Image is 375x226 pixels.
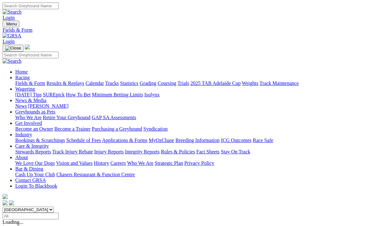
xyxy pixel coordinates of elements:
a: Careers [110,160,126,166]
a: History [94,160,109,166]
a: Fields & Form [15,81,45,86]
a: Vision and Values [56,160,92,166]
img: logo-grsa-white.png [3,194,8,199]
a: Fields & Form [3,27,372,33]
div: Care & Integrity [15,149,372,155]
a: Coursing [158,81,176,86]
a: Cash Up Your Club [15,172,55,177]
a: Grading [140,81,156,86]
a: MyOzChase [149,138,174,143]
a: 2025 TAB Adelaide Cup [190,81,241,86]
a: [PERSON_NAME] [28,103,68,109]
a: Bar & Dining [15,166,43,171]
a: ICG Outcomes [221,138,251,143]
a: Fact Sheets [196,149,220,154]
div: Racing [15,81,372,86]
a: [DATE] Tips [15,92,42,97]
a: Become a Trainer [54,126,91,132]
a: Who We Are [15,115,42,120]
a: Get Involved [15,120,42,126]
a: Schedule of Fees [66,138,101,143]
a: Results & Replays [46,81,84,86]
a: Chasers Restaurant & Function Centre [56,172,135,177]
div: Industry [15,138,372,143]
div: Wagering [15,92,372,98]
a: Login To Blackbook [15,183,57,189]
img: twitter.svg [9,200,14,205]
input: Search [3,3,59,9]
a: Syndication [143,126,167,132]
a: Integrity Reports [125,149,160,154]
a: News [15,103,27,109]
div: Greyhounds as Pets [15,115,372,120]
img: facebook.svg [3,200,8,205]
button: Toggle navigation [3,21,19,27]
a: Applications & Forms [102,138,147,143]
input: Search [3,52,59,58]
a: Tracks [105,81,119,86]
img: logo-grsa-white.png [25,44,30,49]
a: Contact GRSA [15,178,46,183]
a: Purchasing a Greyhound [92,126,142,132]
a: Retire Your Greyhound [43,115,91,120]
a: Privacy Policy [184,160,214,166]
a: Bookings & Scratchings [15,138,65,143]
a: Minimum Betting Limits [92,92,143,97]
a: Calendar [85,81,104,86]
input: Select date [3,213,59,219]
span: Loading... [3,219,23,225]
img: Close [5,46,21,51]
a: Breeding Information [175,138,220,143]
div: Get Involved [15,126,372,132]
a: Trials [177,81,189,86]
div: About [15,160,372,166]
img: Search [3,9,22,15]
a: Care & Integrity [15,143,49,149]
a: Login [3,15,15,20]
img: GRSA [3,33,21,39]
a: Become an Owner [15,126,53,132]
a: Greyhounds as Pets [15,109,55,114]
a: Track Injury Rebate [52,149,93,154]
a: We Love Our Dogs [15,160,55,166]
a: Isolynx [144,92,160,97]
a: About [15,155,28,160]
a: Wagering [15,86,35,92]
a: News & Media [15,98,46,103]
a: Stewards Reports [15,149,51,154]
a: Industry [15,132,32,137]
a: Stay On Track [221,149,250,154]
a: Injury Reports [94,149,124,154]
a: SUREpick [43,92,65,97]
span: Menu [6,22,17,26]
a: Racing [15,75,30,80]
a: Track Maintenance [260,81,299,86]
a: Weights [242,81,258,86]
a: GAP SA Assessments [92,115,136,120]
a: How To Bet [66,92,91,97]
a: Statistics [120,81,139,86]
a: Rules & Policies [161,149,195,154]
a: Race Safe [253,138,273,143]
div: News & Media [15,103,372,109]
button: Toggle navigation [3,45,24,52]
a: Home [15,69,28,74]
div: Bar & Dining [15,172,372,178]
a: Strategic Plan [155,160,183,166]
a: Who We Are [127,160,153,166]
a: Login [3,39,15,44]
img: Search [3,58,22,64]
